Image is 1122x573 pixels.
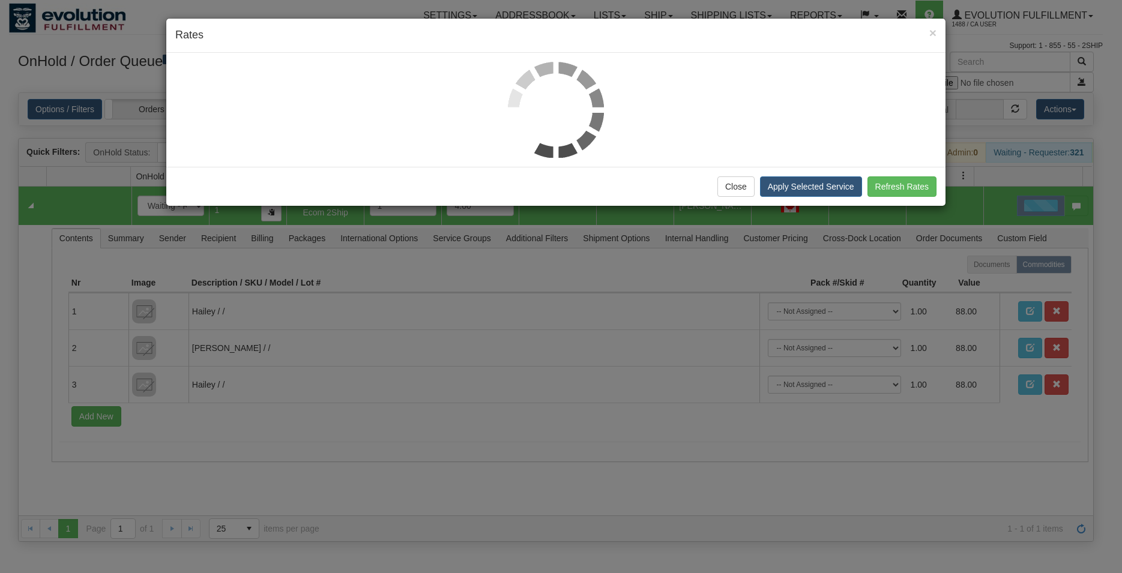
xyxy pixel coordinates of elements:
[867,176,937,197] button: Refresh Rates
[929,26,937,40] span: ×
[929,26,937,39] button: Close
[760,176,862,197] button: Apply Selected Service
[717,176,755,197] button: Close
[508,62,604,158] img: loader.gif
[175,28,937,43] h4: Rates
